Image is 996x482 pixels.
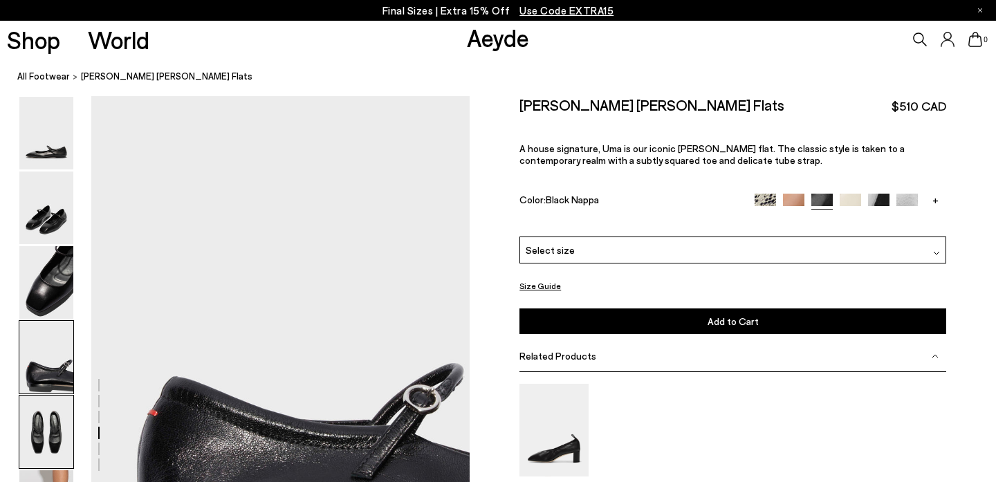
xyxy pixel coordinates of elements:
a: All Footwear [17,69,70,84]
a: + [925,193,946,205]
button: Size Guide [519,277,561,295]
span: 0 [982,36,989,44]
h2: [PERSON_NAME] [PERSON_NAME] Flats [519,96,784,113]
img: Uma Mary-Jane Flats - Image 3 [19,246,73,319]
a: Shop [7,28,60,52]
p: Final Sizes | Extra 15% Off [382,2,614,19]
span: [PERSON_NAME] [PERSON_NAME] Flats [81,69,252,84]
span: Related Products [519,350,596,362]
a: 0 [968,32,982,47]
span: Navigate to /collections/ss25-final-sizes [519,4,614,17]
img: svg%3E [932,353,939,360]
button: Add to Cart [519,308,946,334]
img: Uma Mary-Jane Flats - Image 1 [19,97,73,169]
img: Uma Mary-Jane Flats - Image 5 [19,396,73,468]
img: Uma Mary-Jane Flats - Image 2 [19,172,73,244]
span: Select size [526,243,575,257]
img: Uma Mary-Jane Flats - Image 4 [19,321,73,393]
img: svg%3E [933,250,940,257]
div: Color: [519,193,741,209]
span: Add to Cart [708,315,759,327]
span: $510 CAD [892,98,946,115]
span: Black Nappa [546,193,599,205]
a: Aeyde [467,23,529,52]
a: World [88,28,149,52]
nav: breadcrumb [17,58,996,96]
p: A house signature, Uma is our iconic [PERSON_NAME] flat. The classic style is taken to a contempo... [519,142,946,166]
img: Narissa Ruched Pumps [519,384,589,476]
